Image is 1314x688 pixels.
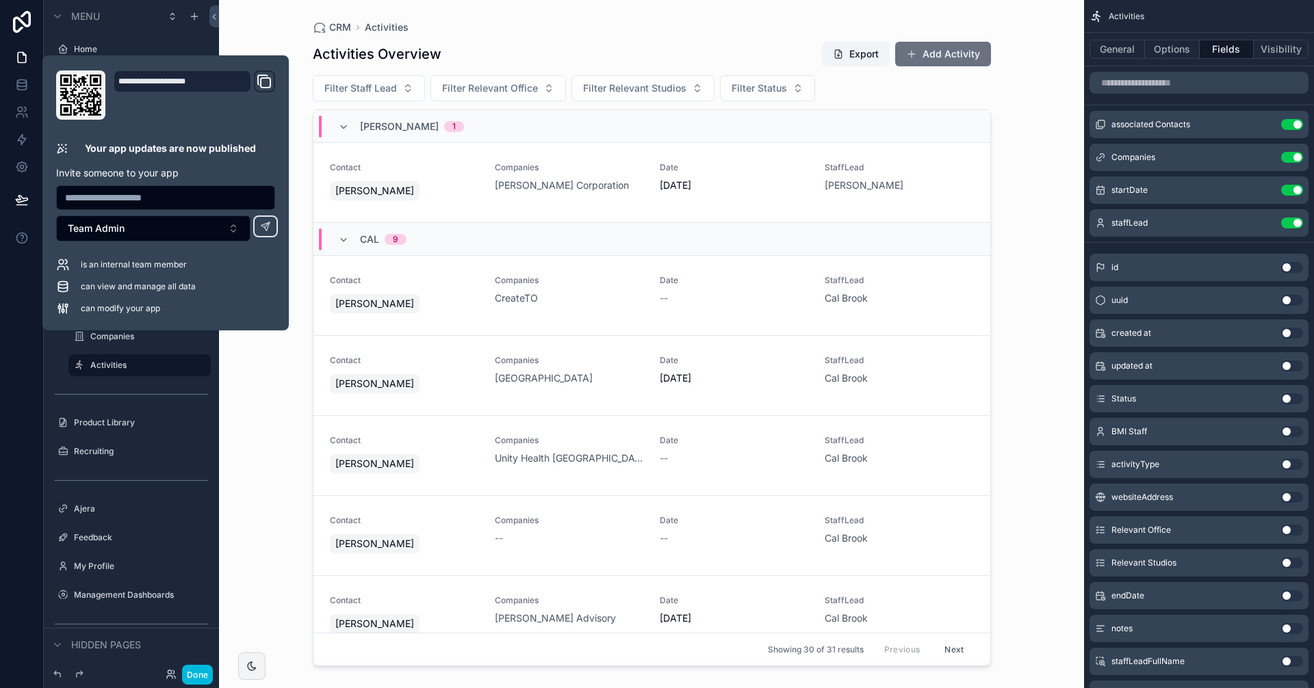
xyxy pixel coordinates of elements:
[330,162,478,173] span: Contact
[660,515,808,526] span: Date
[335,457,414,471] span: [PERSON_NAME]
[1111,217,1148,228] span: staffLead
[660,178,808,192] span: [DATE]
[660,291,668,305] span: --
[313,256,990,336] a: Contact[PERSON_NAME]CompaniesCreateTODate--StaffLeadCal Brook
[71,10,100,23] span: Menu
[71,638,141,652] span: Hidden pages
[1111,119,1190,130] span: associated Contacts
[1111,656,1185,667] span: staffLeadFullName
[56,215,250,241] button: Select Button
[495,178,629,192] a: [PERSON_NAME] Corporation
[660,611,808,625] span: [DATE]
[1111,360,1152,371] span: updated at
[495,515,643,526] span: Companies
[895,42,991,66] a: Add Activity
[1111,262,1118,273] span: id
[1111,557,1176,568] span: Relevant Studios
[660,355,808,366] span: Date
[1111,393,1136,404] span: Status
[660,275,808,286] span: Date
[825,371,868,385] a: Cal Brook
[935,639,973,660] button: Next
[313,143,990,223] a: Contact[PERSON_NAME]Companies[PERSON_NAME] CorporationDate[DATE]StaffLead[PERSON_NAME]
[1111,623,1133,634] span: notes
[825,275,973,286] span: StaffLead
[74,532,203,543] label: Feedback
[822,42,890,66] button: Export
[495,435,643,446] span: Companies
[495,611,616,625] a: [PERSON_NAME] Advisory
[313,576,990,656] a: Contact[PERSON_NAME]Companies[PERSON_NAME] AdvisoryDate[DATE]StaffLeadCal Brook
[720,75,815,101] button: Select Button
[442,81,538,95] span: Filter Relevant Office
[825,178,903,192] a: [PERSON_NAME]
[495,595,643,606] span: Companies
[90,360,203,371] label: Activities
[1109,11,1144,22] span: Activities
[335,617,414,631] span: [PERSON_NAME]
[74,44,203,55] label: Home
[825,611,868,625] a: Cal Brook
[495,162,643,173] span: Companies
[825,291,868,305] a: Cal Brook
[452,121,456,132] div: 1
[495,531,503,545] span: --
[1111,426,1147,437] span: BMI Staff
[732,81,787,95] span: Filter Status
[56,166,275,180] p: Invite someone to your app
[393,234,398,245] div: 9
[330,515,478,526] span: Contact
[330,435,478,446] span: Contact
[313,75,425,101] button: Select Button
[335,297,414,310] span: [PERSON_NAME]
[825,531,868,545] a: Cal Brook
[313,21,351,34] a: CRM
[90,331,203,342] label: Companies
[365,21,409,34] a: Activities
[1111,152,1155,163] span: Companies
[495,355,643,366] span: Companies
[430,75,566,101] button: Select Button
[74,590,203,600] label: Management Dashboards
[660,162,808,173] span: Date
[74,503,203,514] a: Ajera
[495,451,643,465] span: Unity Health [GEOGRAPHIC_DATA]
[660,451,668,465] span: --
[1111,328,1151,339] span: created at
[571,75,714,101] button: Select Button
[1145,40,1200,59] button: Options
[495,291,538,305] a: CreateTO
[1111,459,1159,470] span: activityType
[660,531,668,545] span: --
[1111,590,1144,601] span: endDate
[825,355,973,366] span: StaffLead
[330,595,478,606] span: Contact
[81,281,196,292] span: can view and manage all data
[182,665,213,685] button: Done
[335,377,414,391] span: [PERSON_NAME]
[85,142,256,155] p: Your app updates are now published
[335,537,414,551] span: [PERSON_NAME]
[1200,40,1254,59] button: Fields
[74,417,203,428] a: Product Library
[495,275,643,286] span: Companies
[313,44,441,64] h1: Activities Overview
[495,371,593,385] span: [GEOGRAPHIC_DATA]
[324,81,397,95] span: Filter Staff Lead
[825,595,973,606] span: StaffLead
[81,303,160,314] span: can modify your app
[825,515,973,526] span: StaffLead
[74,561,203,572] label: My Profile
[335,184,414,198] span: [PERSON_NAME]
